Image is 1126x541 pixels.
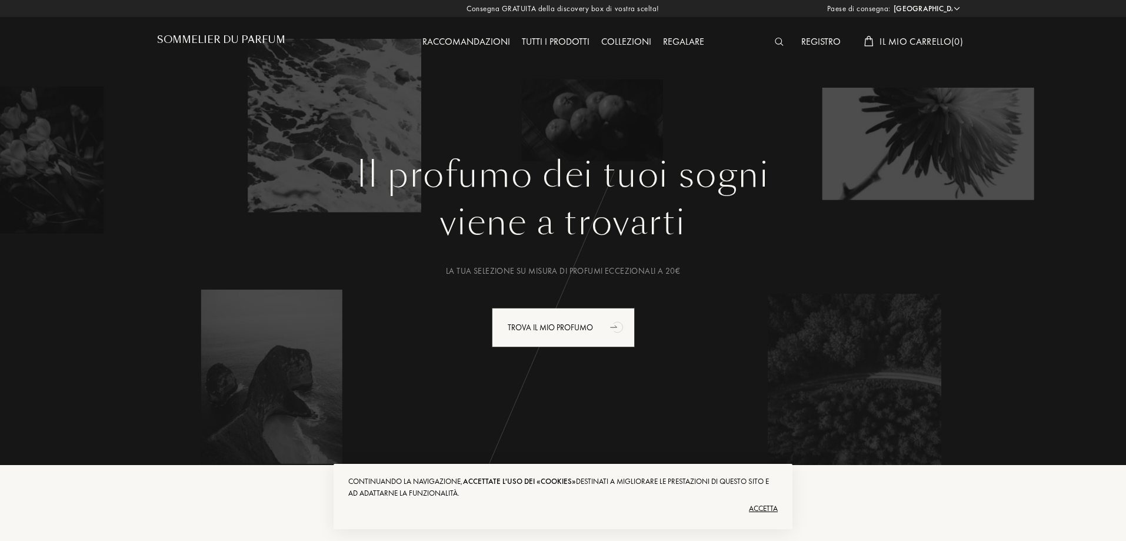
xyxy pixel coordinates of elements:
font: Registro [801,35,841,48]
div: animazione [606,315,629,338]
font: Il mio carrello [880,35,951,48]
a: Sommelier du Parfum [157,34,285,50]
font: La tua selezione su misura di profumi eccezionali a 20€ [446,265,680,276]
font: Paese di consegna: [827,4,891,14]
font: Collezioni [601,35,651,48]
font: 0 [954,35,960,48]
font: Il profumo dei tuoi sogni [357,150,769,199]
font: Tutti i prodotti [522,35,589,48]
a: Registro [795,35,847,48]
font: ) [960,35,963,48]
font: Trova il mio profumo [508,322,593,333]
font: Raccomandazioni [422,35,510,48]
font: Regalare [663,35,704,48]
font: accettate l'uso dei «cookies» [463,476,576,486]
a: Raccomandazioni [417,35,516,48]
a: Trova il mio profumoanimazione [483,308,644,347]
font: Consegna GRATUITA della discovery box di vostra scelta! [467,4,659,14]
img: cart_white.svg [864,36,874,47]
img: search_icn_white.svg [775,38,784,46]
font: viene a trovarti [440,198,686,247]
a: Regalare [657,35,710,48]
font: ( [951,35,954,48]
font: Continuando la navigazione, [348,476,463,486]
a: Collezioni [595,35,657,48]
a: Tutti i prodotti [516,35,595,48]
font: Sommelier du Parfum [157,33,285,47]
font: Accetta [749,503,778,513]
